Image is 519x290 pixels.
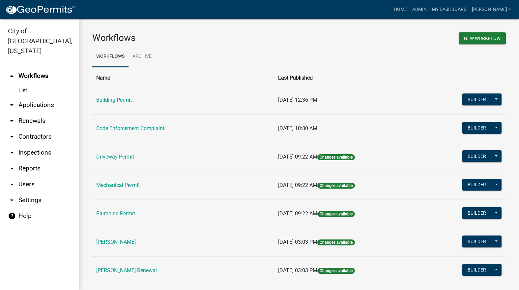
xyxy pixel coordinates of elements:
button: Builder [462,122,491,134]
a: Driveway Permit [96,154,134,160]
a: Archive [129,46,156,67]
span: Changes available [317,154,355,160]
a: Workflows [92,46,129,67]
a: Admin [410,3,429,16]
a: Plumbing Permit [96,210,135,217]
span: Changes available [317,268,355,274]
button: Builder [462,93,491,105]
span: Changes available [317,239,355,245]
button: Builder [462,150,491,162]
span: [DATE] 03:03 PM [278,239,317,245]
th: Last Published [274,70,422,86]
a: Home [391,3,410,16]
i: arrow_drop_down [8,117,16,125]
span: [DATE] 09:22 AM [278,210,317,217]
a: Code Enforcement Complaint [96,125,164,131]
span: [DATE] 10:30 AM [278,125,317,131]
button: Builder [462,264,491,276]
button: New Workflow [459,32,506,44]
th: Name [92,70,274,86]
span: [DATE] 09:22 AM [278,182,317,188]
span: [DATE] 09:22 AM [278,154,317,160]
a: [PERSON_NAME] [469,3,514,16]
span: Changes available [317,183,355,189]
i: arrow_drop_down [8,149,16,157]
a: Mechanical Permit [96,182,140,188]
a: Building Permit [96,97,132,103]
span: Changes available [317,211,355,217]
button: Builder [462,179,491,191]
i: arrow_drop_up [8,72,16,80]
i: arrow_drop_down [8,164,16,172]
i: arrow_drop_down [8,101,16,109]
button: Builder [462,236,491,247]
a: [PERSON_NAME] [96,239,136,245]
i: arrow_drop_down [8,180,16,188]
i: help [8,212,16,220]
i: arrow_drop_down [8,133,16,141]
a: My Dashboard [429,3,469,16]
span: [DATE] 12:36 PM [278,97,317,103]
button: Builder [462,207,491,219]
span: [DATE] 03:03 PM [278,267,317,273]
h3: Workflows [92,32,294,44]
i: arrow_drop_down [8,196,16,204]
a: [PERSON_NAME] Renewal [96,267,157,273]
